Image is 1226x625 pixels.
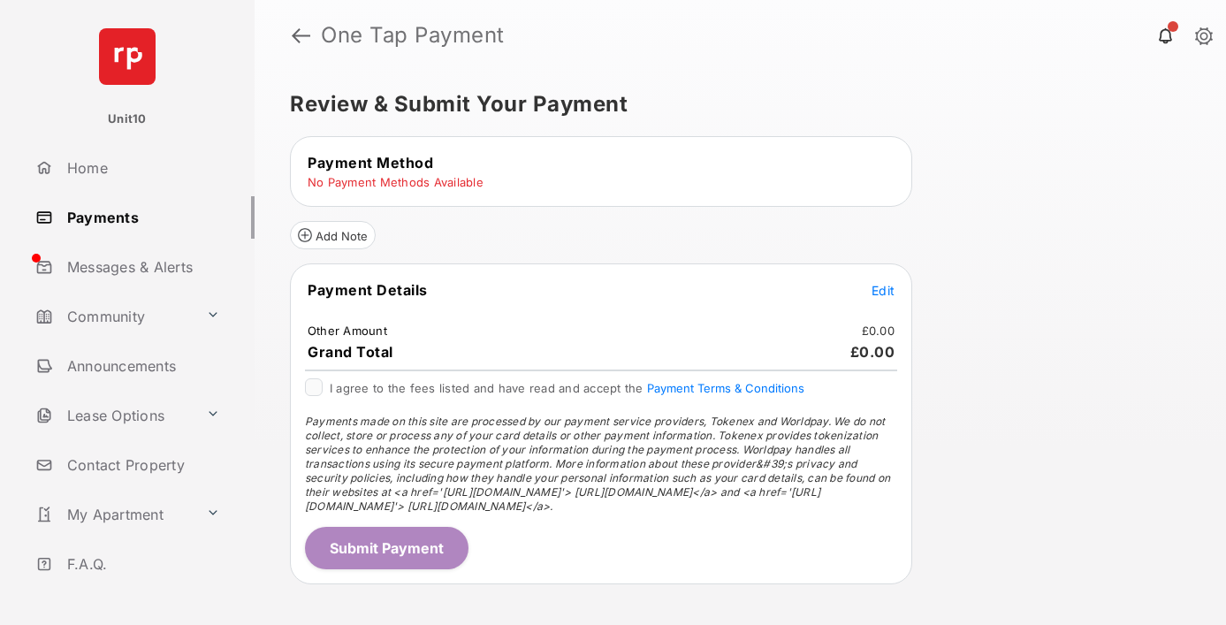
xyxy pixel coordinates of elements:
a: F.A.Q. [28,543,255,585]
span: Grand Total [308,343,393,361]
button: I agree to the fees listed and have read and accept the [647,381,804,395]
span: I agree to the fees listed and have read and accept the [330,381,804,395]
button: Submit Payment [305,527,468,569]
span: £0.00 [850,343,895,361]
a: Messages & Alerts [28,246,255,288]
td: No Payment Methods Available [307,174,484,190]
p: Unit10 [108,111,147,128]
a: Contact Property [28,444,255,486]
span: Payments made on this site are processed by our payment service providers, Tokenex and Worldpay. ... [305,415,890,513]
td: Other Amount [307,323,388,339]
button: Add Note [290,221,376,249]
a: My Apartment [28,493,199,536]
a: Home [28,147,255,189]
a: Announcements [28,345,255,387]
a: Lease Options [28,394,199,437]
span: Payment Method [308,154,433,171]
button: Edit [872,281,895,299]
a: Community [28,295,199,338]
span: Payment Details [308,281,428,299]
a: Payments [28,196,255,239]
img: svg+xml;base64,PHN2ZyB4bWxucz0iaHR0cDovL3d3dy53My5vcmcvMjAwMC9zdmciIHdpZHRoPSI2NCIgaGVpZ2h0PSI2NC... [99,28,156,85]
td: £0.00 [861,323,895,339]
strong: One Tap Payment [321,25,505,46]
span: Edit [872,283,895,298]
h5: Review & Submit Your Payment [290,94,1177,115]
